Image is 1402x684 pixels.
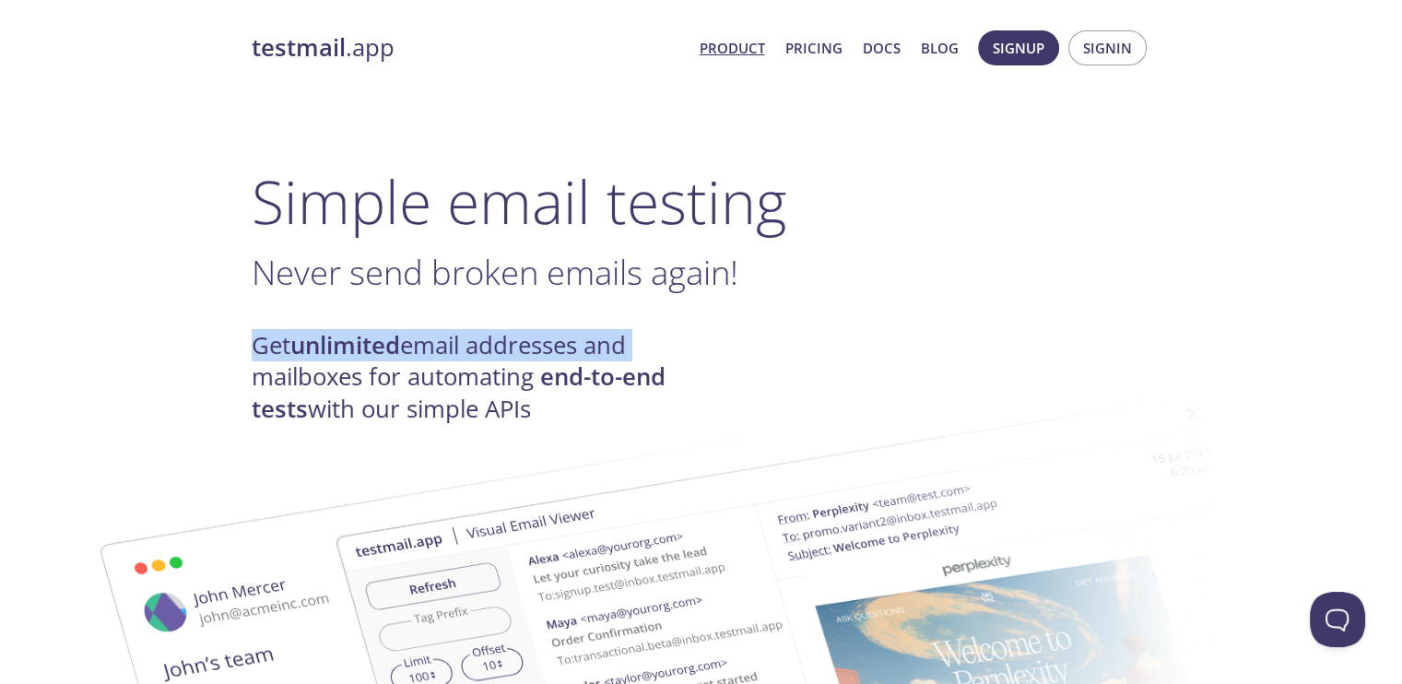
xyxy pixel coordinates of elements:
a: Product [700,36,765,60]
button: Signin [1068,30,1147,65]
span: Signup [993,36,1044,60]
button: Signup [978,30,1059,65]
strong: testmail [252,31,346,64]
a: Pricing [785,36,842,60]
a: Blog [921,36,959,60]
iframe: Help Scout Beacon - Open [1310,592,1365,647]
a: Docs [863,36,901,60]
a: testmail.app [252,32,685,64]
strong: unlimited [290,329,400,361]
span: Signin [1083,36,1132,60]
span: Never send broken emails again! [252,249,738,295]
h1: Simple email testing [252,166,1151,237]
strong: end-to-end tests [252,360,666,424]
h4: Get email addresses and mailboxes for automating with our simple APIs [252,330,701,425]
